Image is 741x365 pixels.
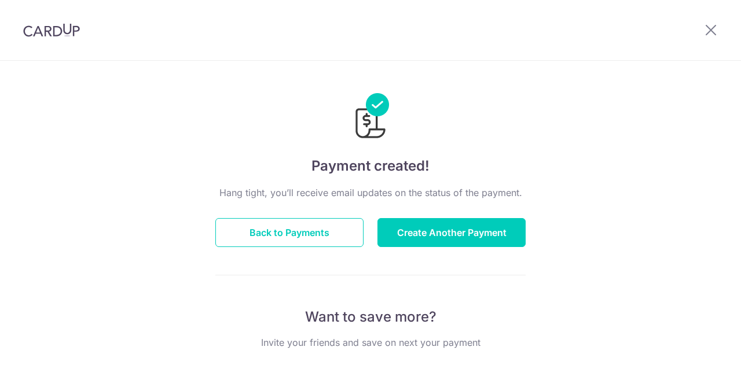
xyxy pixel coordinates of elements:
[215,308,526,326] p: Want to save more?
[215,186,526,200] p: Hang tight, you’ll receive email updates on the status of the payment.
[23,23,80,37] img: CardUp
[377,218,526,247] button: Create Another Payment
[215,218,364,247] button: Back to Payments
[215,156,526,176] h4: Payment created!
[352,93,389,142] img: Payments
[215,335,526,349] p: Invite your friends and save on next your payment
